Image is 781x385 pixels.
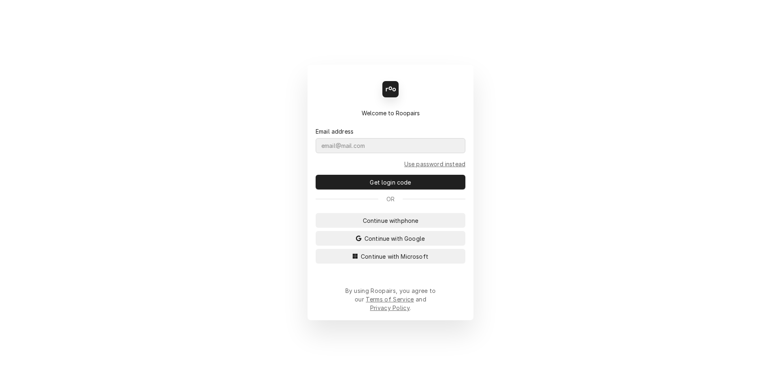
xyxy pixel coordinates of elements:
[316,138,465,153] input: email@mail.com
[368,178,412,187] span: Get login code
[359,252,430,261] span: Continue with Microsoft
[363,234,426,243] span: Continue with Google
[316,213,465,228] button: Continue withphone
[361,216,420,225] span: Continue with phone
[316,195,465,203] div: Or
[316,175,465,189] button: Get login code
[316,249,465,264] button: Continue with Microsoft
[404,160,465,168] a: Go to Email and password form
[316,109,465,117] div: Welcome to Roopairs
[366,296,414,303] a: Terms of Service
[316,127,353,136] label: Email address
[345,286,436,312] div: By using Roopairs, you agree to our and .
[370,304,410,311] a: Privacy Policy
[316,231,465,246] button: Continue with Google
